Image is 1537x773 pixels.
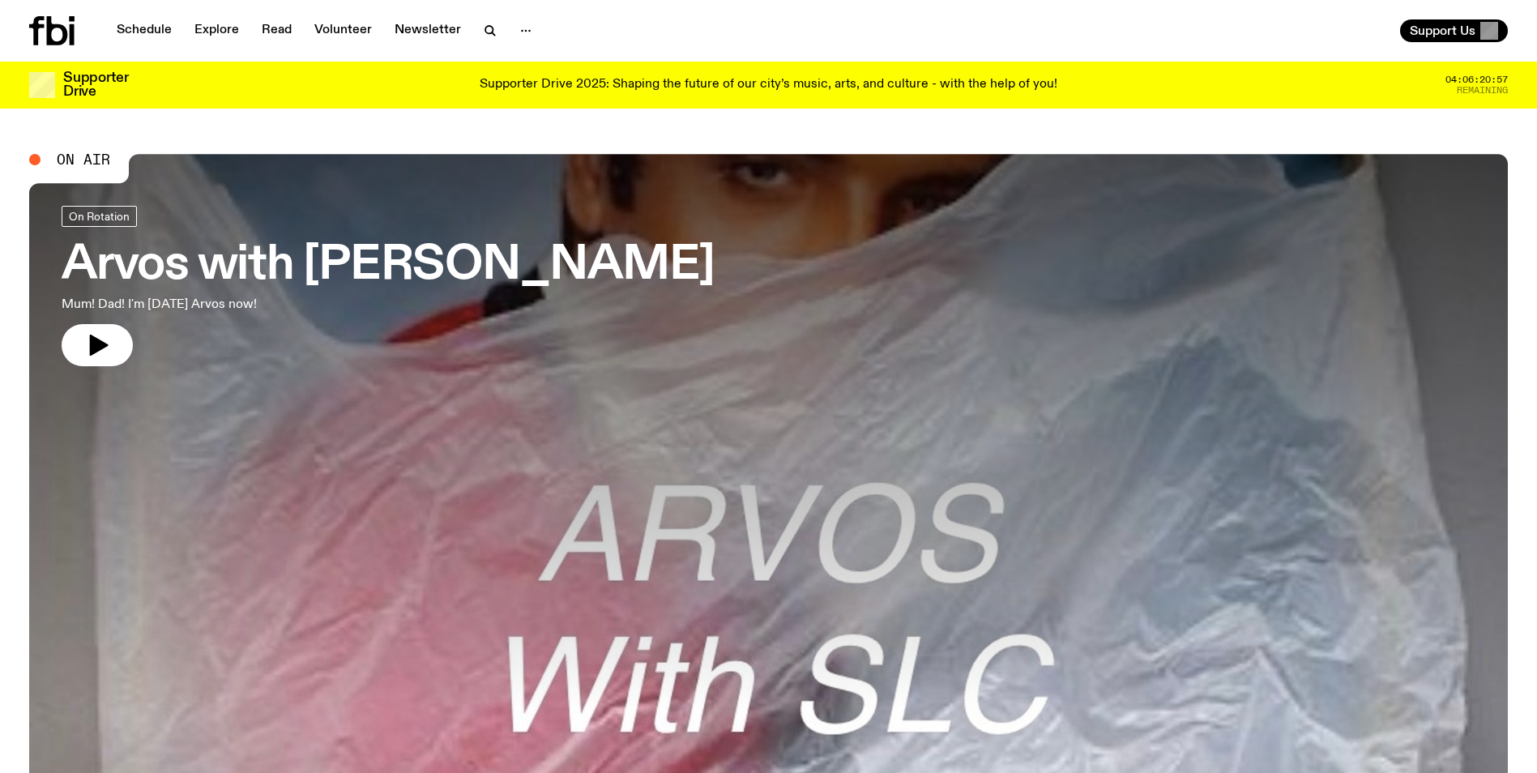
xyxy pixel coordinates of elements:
span: On Air [57,152,110,167]
span: Remaining [1457,86,1508,95]
span: 04:06:20:57 [1445,75,1508,84]
h3: Arvos with [PERSON_NAME] [62,243,715,288]
a: Newsletter [385,19,471,42]
a: Arvos with [PERSON_NAME]Mum! Dad! I'm [DATE] Arvos now! [62,206,715,366]
a: Read [252,19,301,42]
a: Schedule [107,19,181,42]
span: On Rotation [69,210,130,222]
p: Supporter Drive 2025: Shaping the future of our city’s music, arts, and culture - with the help o... [480,78,1057,92]
span: Support Us [1410,23,1475,38]
button: Support Us [1400,19,1508,42]
a: Explore [185,19,249,42]
a: On Rotation [62,206,137,227]
p: Mum! Dad! I'm [DATE] Arvos now! [62,295,476,314]
h3: Supporter Drive [63,71,128,99]
a: Volunteer [305,19,382,42]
